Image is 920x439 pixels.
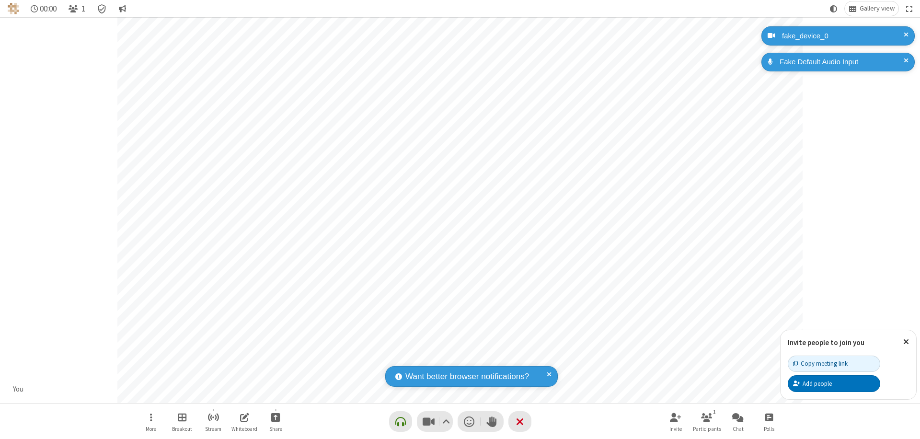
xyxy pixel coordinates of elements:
[779,31,908,42] div: fake_device_0
[902,1,917,16] button: Fullscreen
[389,411,412,432] button: Connect your audio
[826,1,841,16] button: Using system theme
[776,57,908,68] div: Fake Default Audio Input
[793,359,848,368] div: Copy meeting link
[261,408,290,435] button: Start sharing
[199,408,228,435] button: Start streaming
[168,408,196,435] button: Manage Breakout Rooms
[8,3,19,14] img: QA Selenium DO NOT DELETE OR CHANGE
[231,426,257,432] span: Whiteboard
[661,408,690,435] button: Invite participants (⌘+Shift+I)
[417,411,453,432] button: Stop video (⌘+Shift+V)
[205,426,221,432] span: Stream
[845,1,898,16] button: Change layout
[10,384,27,395] div: You
[896,330,916,354] button: Close popover
[81,4,85,13] span: 1
[860,5,895,12] span: Gallery view
[439,411,452,432] button: Video setting
[755,408,783,435] button: Open poll
[137,408,165,435] button: Open menu
[711,407,719,416] div: 1
[458,411,481,432] button: Send a reaction
[764,426,774,432] span: Polls
[481,411,504,432] button: Raise hand
[93,1,111,16] div: Meeting details Encryption enabled
[146,426,156,432] span: More
[693,426,721,432] span: Participants
[115,1,130,16] button: Conversation
[692,408,721,435] button: Open participant list
[788,338,864,347] label: Invite people to join you
[508,411,531,432] button: End or leave meeting
[669,426,682,432] span: Invite
[64,1,89,16] button: Open participant list
[405,370,529,383] span: Want better browser notifications?
[27,1,61,16] div: Timer
[788,375,880,392] button: Add people
[172,426,192,432] span: Breakout
[230,408,259,435] button: Open shared whiteboard
[733,426,744,432] span: Chat
[269,426,282,432] span: Share
[788,356,880,372] button: Copy meeting link
[40,4,57,13] span: 00:00
[724,408,752,435] button: Open chat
